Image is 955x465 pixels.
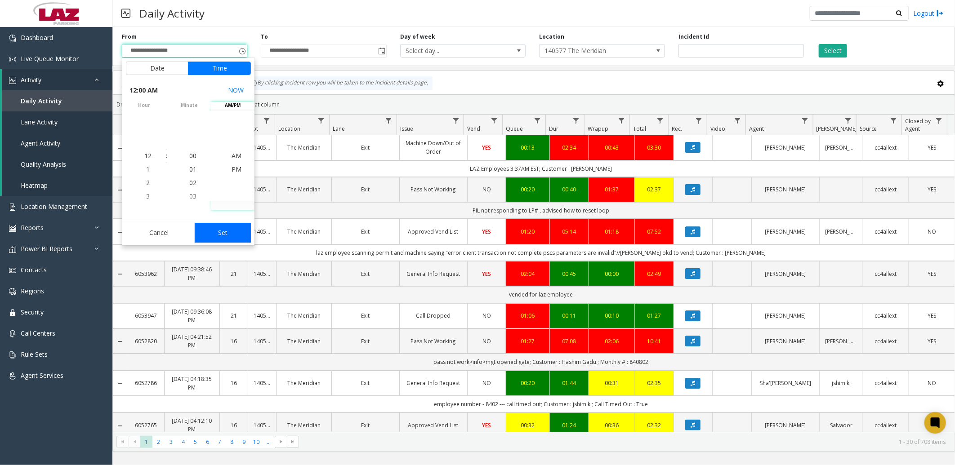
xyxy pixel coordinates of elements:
a: Video Filter Menu [732,115,744,127]
span: Toggle popup [376,44,386,57]
a: Salvador [825,421,857,430]
a: 05:14 [555,227,583,236]
a: 21 [225,270,242,278]
a: 140577 [254,185,271,194]
a: Vend Filter Menu [488,115,500,127]
img: 'icon' [9,288,16,295]
a: Pass Not Working [405,185,462,194]
div: Drag a column header and drop it here to group by that column [113,97,955,112]
a: 140577 [254,270,271,278]
a: [PERSON_NAME] [825,143,857,152]
span: Agent Services [21,371,63,380]
a: 00:40 [555,185,583,194]
span: Regions [21,287,44,295]
span: PM [232,165,241,173]
a: Dur Filter Menu [570,115,582,127]
div: 01:24 [555,421,583,430]
label: To [261,33,268,41]
a: Machine Down/Out of Order [405,139,462,156]
a: 01:44 [555,379,583,387]
a: Collapse Details [113,186,128,194]
a: [PERSON_NAME] [757,185,814,194]
div: 02:34 [555,143,583,152]
a: YES [915,337,949,345]
span: Page 4 [177,436,189,448]
a: YES [915,143,949,152]
a: Source Filter Menu [888,115,900,127]
kendo-pager-info: 1 - 30 of 708 items [304,438,946,446]
a: Lane Activity [2,111,112,133]
span: Go to the last page [290,438,297,445]
a: Approved Vend List [405,421,462,430]
a: YES [473,421,501,430]
span: Page 11 [263,436,275,448]
span: Dashboard [21,33,53,42]
a: cc4allext [869,227,903,236]
span: Video [710,125,725,133]
span: Queue [506,125,523,133]
span: Go to the next page [277,438,285,445]
span: Quality Analysis [21,160,66,168]
span: Reports [21,223,44,232]
a: 02:06 [594,337,629,345]
a: Logout [913,9,944,18]
a: Sha'[PERSON_NAME] [757,379,814,387]
a: 10:41 [640,337,668,345]
a: 140577 [254,143,271,152]
div: 03:30 [640,143,668,152]
img: 'icon' [9,77,16,84]
a: 00:36 [594,421,629,430]
span: Live Queue Monitor [21,54,79,63]
span: Page 3 [165,436,177,448]
a: 02:37 [640,185,668,194]
a: YES [915,185,949,194]
a: Call Dropped [405,311,462,320]
a: The Meridian [282,143,326,152]
a: 01:27 [640,311,668,320]
span: YES [482,270,491,278]
span: Page 10 [250,436,263,448]
span: Power BI Reports [21,244,72,253]
a: Activity [2,69,112,90]
a: 16 [225,379,242,387]
a: 02:49 [640,270,668,278]
a: Wrapup Filter Menu [616,115,628,127]
a: [PERSON_NAME] [757,421,814,430]
a: Issue Filter Menu [450,115,462,127]
div: 01:20 [512,227,544,236]
a: 01:18 [594,227,629,236]
a: 140577 [254,421,271,430]
a: Exit [337,337,394,345]
a: cc4allext [869,143,903,152]
span: Security [21,308,44,316]
span: YES [482,144,491,151]
a: 00:20 [512,185,544,194]
a: 02:32 [640,421,668,430]
a: 00:31 [594,379,629,387]
span: NO [482,379,491,387]
div: 00:10 [594,311,629,320]
a: 00:32 [512,421,544,430]
span: Agent Activity [21,139,60,147]
span: Wrapup [588,125,608,133]
span: hour [122,102,166,109]
a: Approved Vend List [405,227,462,236]
span: Rec. [672,125,682,133]
span: 01 [189,165,196,173]
a: Collapse Details [113,229,128,236]
span: Vend [468,125,481,133]
span: Page 7 [214,436,226,448]
a: cc4allext [869,337,903,345]
button: Date tab [126,62,188,75]
a: cc4allext [869,311,903,320]
span: NO [482,312,491,319]
a: [PERSON_NAME] [757,143,814,152]
span: Location [278,125,300,133]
